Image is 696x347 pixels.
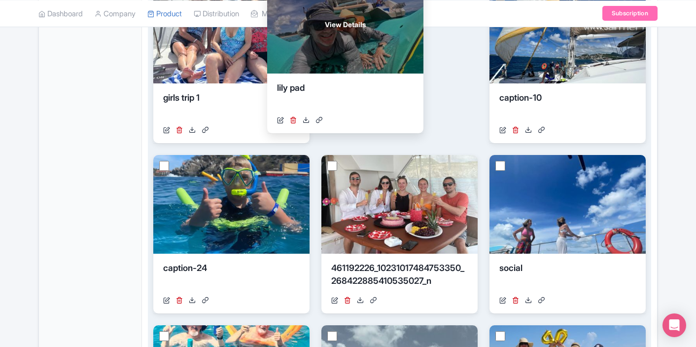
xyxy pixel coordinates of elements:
[499,262,636,291] div: social
[602,6,658,21] a: Subscription
[325,19,366,30] span: View Details
[331,262,468,291] div: 461192226_10231017484753350_268422885410535027_n
[662,313,686,337] div: Open Intercom Messenger
[499,91,636,121] div: caption-10
[277,81,414,111] div: lily pad
[163,262,300,291] div: caption-24
[163,91,300,121] div: girls trip 1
